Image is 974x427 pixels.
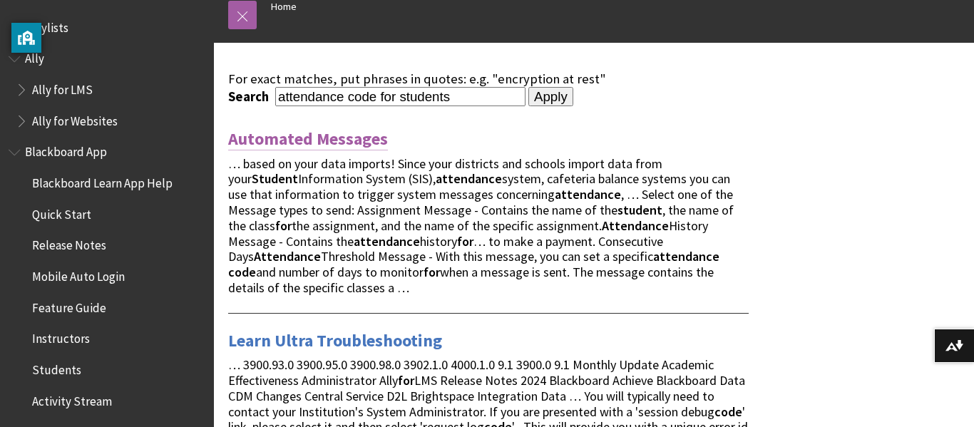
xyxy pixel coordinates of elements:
[457,233,473,249] strong: for
[228,88,272,105] label: Search
[32,358,81,377] span: Students
[25,16,68,35] span: Playlists
[424,264,440,280] strong: for
[228,71,749,87] div: For exact matches, put phrases in quotes: e.g. "encryption at rest"
[25,140,107,160] span: Blackboard App
[32,171,173,190] span: Blackboard Learn App Help
[32,327,90,346] span: Instructors
[228,329,442,352] a: Learn Ultra Troubleshooting
[32,296,106,315] span: Feature Guide
[617,202,662,218] strong: student
[9,16,205,40] nav: Book outline for Playlists
[228,264,256,280] strong: code
[714,403,742,420] strong: code
[528,87,573,107] input: Apply
[11,23,41,53] button: privacy banner
[32,78,93,97] span: Ally for LMS
[32,109,118,128] span: Ally for Websites
[398,372,414,389] strong: for
[436,170,502,187] strong: attendance
[25,47,44,66] span: Ally
[252,170,298,187] strong: Student
[228,128,388,150] a: Automated Messages
[254,248,321,264] strong: Attendance
[354,233,420,249] strong: attendance
[653,248,719,264] strong: attendance
[602,217,669,234] strong: Attendance
[555,186,621,202] strong: attendance
[9,47,205,133] nav: Book outline for Anthology Ally Help
[32,264,125,284] span: Mobile Auto Login
[32,234,106,253] span: Release Notes
[32,389,112,408] span: Activity Stream
[32,202,91,222] span: Quick Start
[275,217,292,234] strong: for
[228,155,734,296] span: … based on your data imports! Since your districts and schools import data from your Information ...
